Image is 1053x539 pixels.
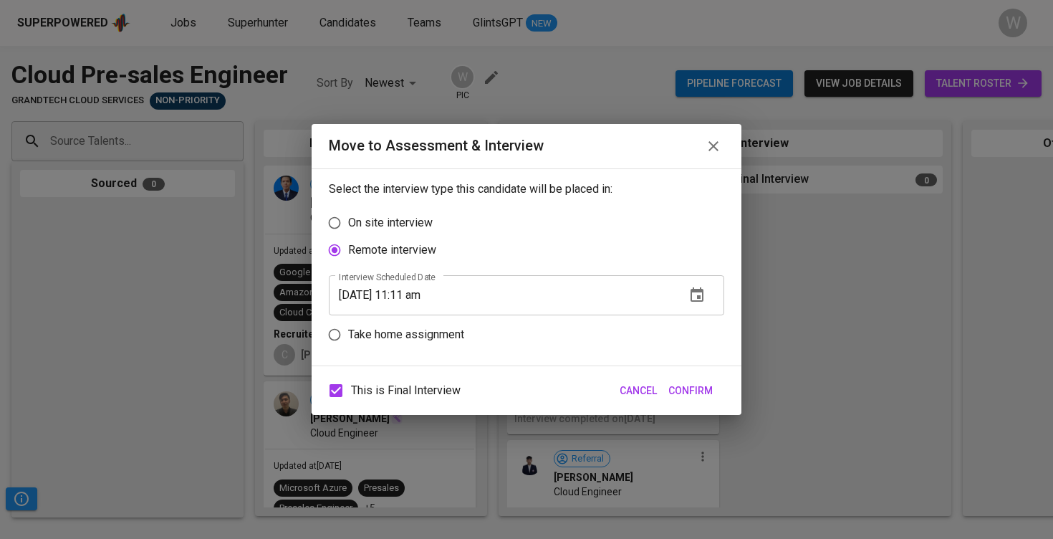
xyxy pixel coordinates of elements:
div: Move to Assessment & Interview [329,135,544,156]
p: On site interview [348,214,433,232]
button: Confirm [663,378,718,404]
button: Cancel [614,378,663,404]
p: Remote interview [348,242,436,259]
span: This is Final Interview [351,382,461,399]
p: Take home assignment [348,326,464,343]
p: Select the interview type this candidate will be placed in: [329,181,724,198]
span: Confirm [668,382,713,400]
span: Cancel [620,382,657,400]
